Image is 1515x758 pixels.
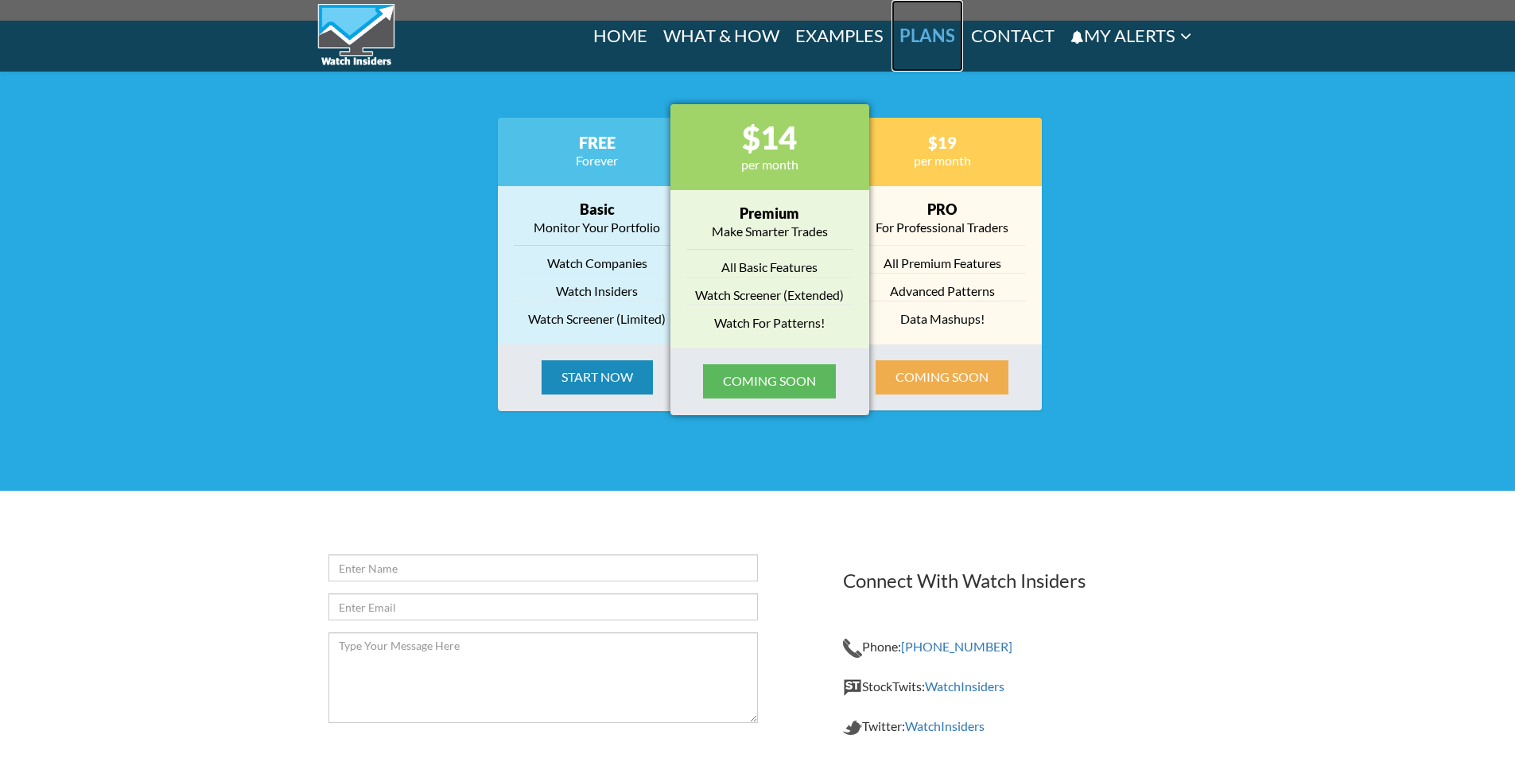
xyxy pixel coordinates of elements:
h3: Connect With Watch Insiders [843,570,1187,591]
a: WatchInsiders [905,718,985,733]
p: per month [859,151,1026,170]
li: Watch Screener (Limited) [514,309,681,328]
h4: Basic [514,202,681,218]
p: Make Smarter Trades [686,222,853,241]
p: Monitor Your Portfolio [514,218,681,237]
h4: PRO [859,202,1026,218]
h3: $14 [686,120,853,155]
input: Enter Name [328,554,758,581]
h4: Premium [686,206,853,222]
li: Advanced Patterns [859,282,1026,301]
h3: FREE [514,134,681,151]
input: Enter Email [328,593,758,620]
li: All Basic Features [686,258,853,278]
button: Coming Soon [876,360,1008,395]
h3: $19 [859,134,1026,151]
img: twitter_24_24.png [843,718,862,737]
img: phone_24_24.png [843,639,862,658]
p: per month [686,155,853,174]
li: All Premium Features [859,254,1026,274]
p: For Professional Traders [859,218,1026,237]
li: Watch Companies [514,254,681,274]
a: [PHONE_NUMBER] [901,639,1012,654]
img: stocktwits_24_24.png [843,678,862,698]
button: Coming Soon [703,364,836,398]
li: Watch Insiders [514,282,681,301]
button: Start Now [542,360,653,395]
a: WatchInsiders [925,678,1004,694]
li: Data Mashups! [859,309,1026,328]
li: Watch Screener (Extended) [686,286,853,305]
li: Watch For Patterns! [686,313,853,332]
p: Forever [514,151,681,170]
